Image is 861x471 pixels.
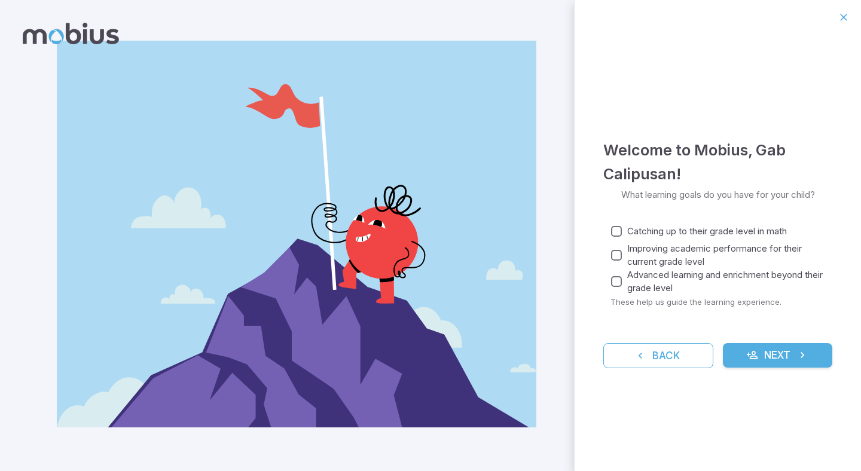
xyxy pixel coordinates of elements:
span: Catching up to their grade level in math [627,225,787,238]
p: These help us guide the learning experience. [610,296,832,307]
button: Next [723,343,833,368]
p: What learning goals do you have for your child? [621,188,815,201]
span: Improving academic performance for their current grade level [627,242,823,268]
img: parent_2-illustration [57,41,536,427]
span: Advanced learning and enrichment beyond their grade level [627,268,823,295]
button: Back [603,343,713,368]
h4: Welcome to Mobius , Gab Calipusan ! [603,138,832,186]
